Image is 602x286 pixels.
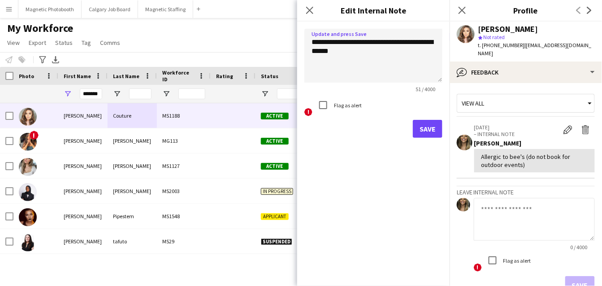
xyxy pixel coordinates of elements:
[82,39,91,47] span: Tag
[474,264,482,272] span: !
[7,22,73,35] span: My Workforce
[19,158,37,176] img: Sabrina McCaskill
[113,90,121,98] button: Open Filter Menu
[108,128,157,153] div: [PERSON_NAME]
[19,108,37,126] img: Sabrina Couture
[129,88,152,99] input: Last Name Filter Input
[108,229,157,254] div: tafuto
[157,154,211,178] div: MS1127
[457,188,595,196] h3: Leave internal note
[55,39,73,47] span: Status
[474,124,559,131] p: [DATE]
[450,62,602,83] div: Feedback
[478,42,592,57] span: | [EMAIL_ADDRESS][DOMAIN_NAME]
[261,238,292,245] span: Suspended
[261,213,289,220] span: Applicant
[52,37,76,48] a: Status
[58,179,108,203] div: [PERSON_NAME]
[157,128,211,153] div: MG113
[478,42,525,48] span: t. [PHONE_NUMBER]
[108,154,157,178] div: [PERSON_NAME]
[261,188,293,195] span: In progress
[64,73,91,79] span: First Name
[304,108,312,116] span: !
[261,138,289,145] span: Active
[4,37,23,48] a: View
[297,4,450,16] h3: Edit Internal Note
[502,257,531,264] label: Flag as alert
[563,244,595,251] span: 0 / 4000
[19,208,37,226] img: Sabrina Pipestem
[82,0,138,18] button: Calgary Job Board
[108,204,157,229] div: Pipestem
[37,54,48,65] app-action-btn: Advanced filters
[261,163,289,170] span: Active
[178,88,205,99] input: Workforce ID Filter Input
[261,73,278,79] span: Status
[481,153,588,169] div: Allergic to bee's (do not book for outdoor events)
[19,183,37,201] img: Sabrina Mohamed
[157,103,211,128] div: MS1188
[19,233,37,251] img: sabrina tafuto
[162,69,195,83] span: Workforce ID
[96,37,124,48] a: Comms
[138,0,193,18] button: Magnetic Staffing
[58,229,108,254] div: [PERSON_NAME]
[157,204,211,229] div: MS1548
[474,139,595,147] div: [PERSON_NAME]
[58,204,108,229] div: [PERSON_NAME]
[25,37,50,48] a: Export
[478,25,538,33] div: [PERSON_NAME]
[50,54,61,65] app-action-btn: Export XLSX
[30,131,39,140] span: !
[413,120,442,138] button: Save
[408,86,442,92] span: 51 / 4000
[58,103,108,128] div: [PERSON_NAME]
[332,102,362,109] label: Flag as alert
[80,88,102,99] input: First Name Filter Input
[58,128,108,153] div: [PERSON_NAME]
[216,73,233,79] span: Rating
[277,88,304,99] input: Status Filter Input
[474,131,559,137] p: – INTERNAL NOTE
[157,229,211,254] div: MS29
[108,179,157,203] div: [PERSON_NAME]
[58,154,108,178] div: [PERSON_NAME]
[261,113,289,119] span: Active
[261,90,269,98] button: Open Filter Menu
[484,34,505,40] span: Not rated
[7,39,20,47] span: View
[462,99,485,107] span: View all
[29,39,46,47] span: Export
[450,4,602,16] h3: Profile
[64,90,72,98] button: Open Filter Menu
[162,90,170,98] button: Open Filter Menu
[157,179,211,203] div: MS2003
[19,133,37,151] img: Sabrina Iorio
[18,0,82,18] button: Magnetic Photobooth
[108,103,157,128] div: Couture
[19,73,34,79] span: Photo
[113,73,139,79] span: Last Name
[78,37,95,48] a: Tag
[100,39,120,47] span: Comms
